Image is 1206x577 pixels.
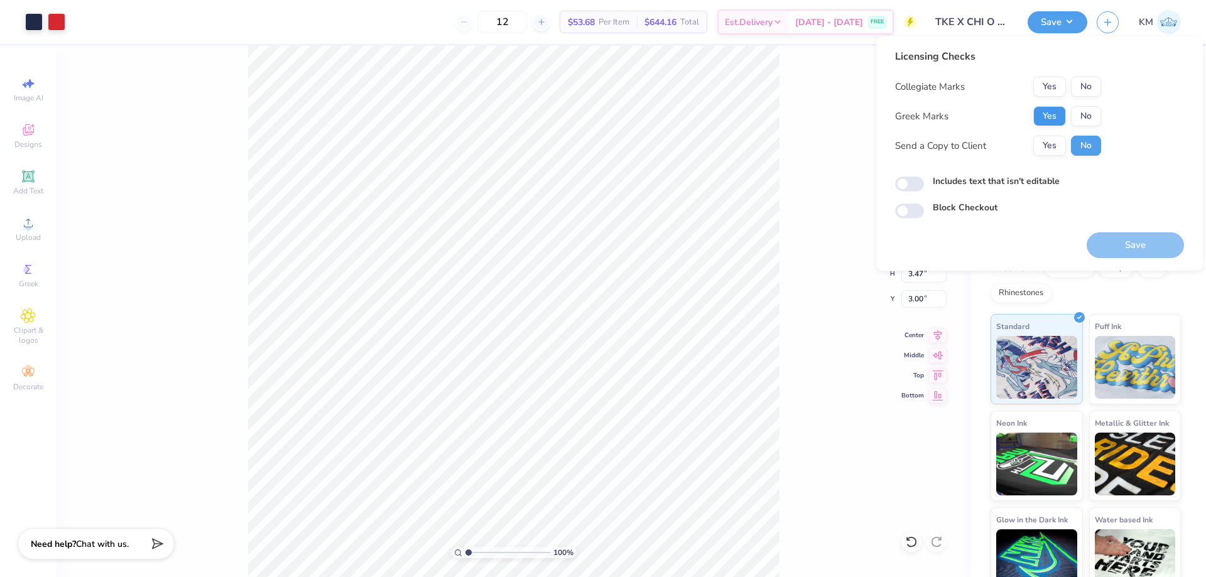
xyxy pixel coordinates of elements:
[901,371,924,380] span: Top
[1156,10,1181,35] img: Karl Michael Narciza
[553,547,573,558] span: 100 %
[996,336,1077,399] img: Standard
[16,232,41,242] span: Upload
[926,9,1018,35] input: Untitled Design
[895,109,948,124] div: Greek Marks
[1033,77,1066,97] button: Yes
[901,351,924,360] span: Middle
[871,18,884,26] span: FREE
[1095,433,1176,495] img: Metallic & Glitter Ink
[1033,106,1066,126] button: Yes
[1071,77,1101,97] button: No
[13,382,43,392] span: Decorate
[31,538,76,550] strong: Need help?
[19,279,38,289] span: Greek
[644,16,676,29] span: $644.16
[14,139,42,149] span: Designs
[725,16,773,29] span: Est. Delivery
[996,513,1068,526] span: Glow in the Dark Ink
[895,80,965,94] div: Collegiate Marks
[568,16,595,29] span: $53.68
[1033,136,1066,156] button: Yes
[1071,106,1101,126] button: No
[933,201,997,214] label: Block Checkout
[1095,416,1169,429] span: Metallic & Glitter Ink
[901,331,924,340] span: Center
[1139,15,1153,30] span: KM
[1095,513,1153,526] span: Water based Ink
[599,16,629,29] span: Per Item
[991,284,1051,303] div: Rhinestones
[14,93,43,103] span: Image AI
[1028,11,1087,33] button: Save
[901,391,924,400] span: Bottom
[795,16,863,29] span: [DATE] - [DATE]
[76,538,129,550] span: Chat with us.
[895,139,986,153] div: Send a Copy to Client
[6,325,50,345] span: Clipart & logos
[996,320,1029,333] span: Standard
[13,186,43,196] span: Add Text
[1095,320,1121,333] span: Puff Ink
[680,16,699,29] span: Total
[1139,10,1181,35] a: KM
[1095,336,1176,399] img: Puff Ink
[895,49,1101,64] div: Licensing Checks
[1071,136,1101,156] button: No
[478,11,527,33] input: – –
[996,433,1077,495] img: Neon Ink
[996,416,1027,429] span: Neon Ink
[933,175,1060,188] label: Includes text that isn't editable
